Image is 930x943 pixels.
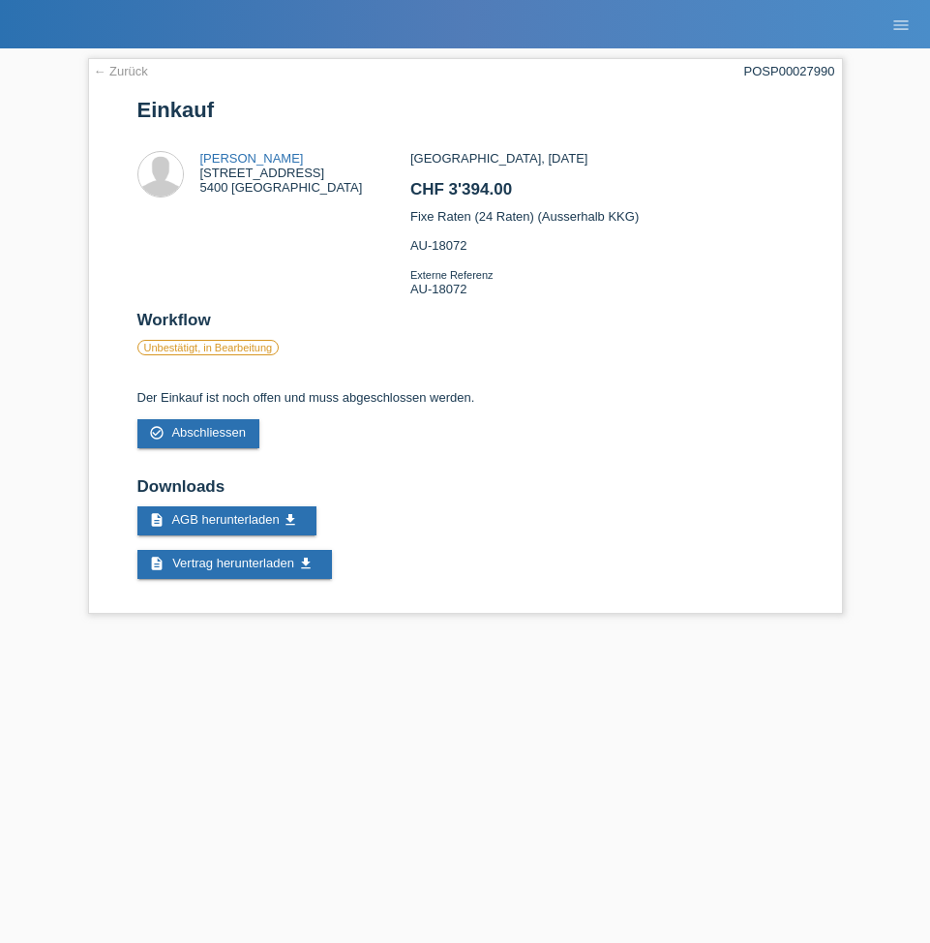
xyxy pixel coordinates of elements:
span: AGB herunterladen [171,512,279,527]
span: Abschliessen [171,425,246,440]
i: description [149,556,165,571]
i: menu [891,15,911,35]
a: [PERSON_NAME] [200,151,304,166]
span: Externe Referenz [410,269,494,281]
i: check_circle_outline [149,425,165,441]
span: Vertrag herunterladen [172,556,294,570]
a: check_circle_outline Abschliessen [137,419,260,448]
i: get_app [298,556,314,571]
a: description Vertrag herunterladen get_app [137,550,332,579]
h2: CHF 3'394.00 [410,180,793,209]
h2: Downloads [137,477,794,506]
a: menu [882,18,920,30]
i: description [149,512,165,528]
div: [GEOGRAPHIC_DATA], [DATE] Fixe Raten (24 Raten) (Ausserhalb KKG) AU-18072 AU-18072 [410,151,793,311]
i: get_app [283,512,298,528]
a: description AGB herunterladen get_app [137,506,317,535]
label: Unbestätigt, in Bearbeitung [137,340,280,355]
div: [STREET_ADDRESS] 5400 [GEOGRAPHIC_DATA] [200,151,363,195]
h1: Einkauf [137,98,794,122]
h2: Workflow [137,311,794,340]
a: ← Zurück [94,64,148,78]
p: Der Einkauf ist noch offen und muss abgeschlossen werden. [137,390,794,405]
div: POSP00027990 [744,64,835,78]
